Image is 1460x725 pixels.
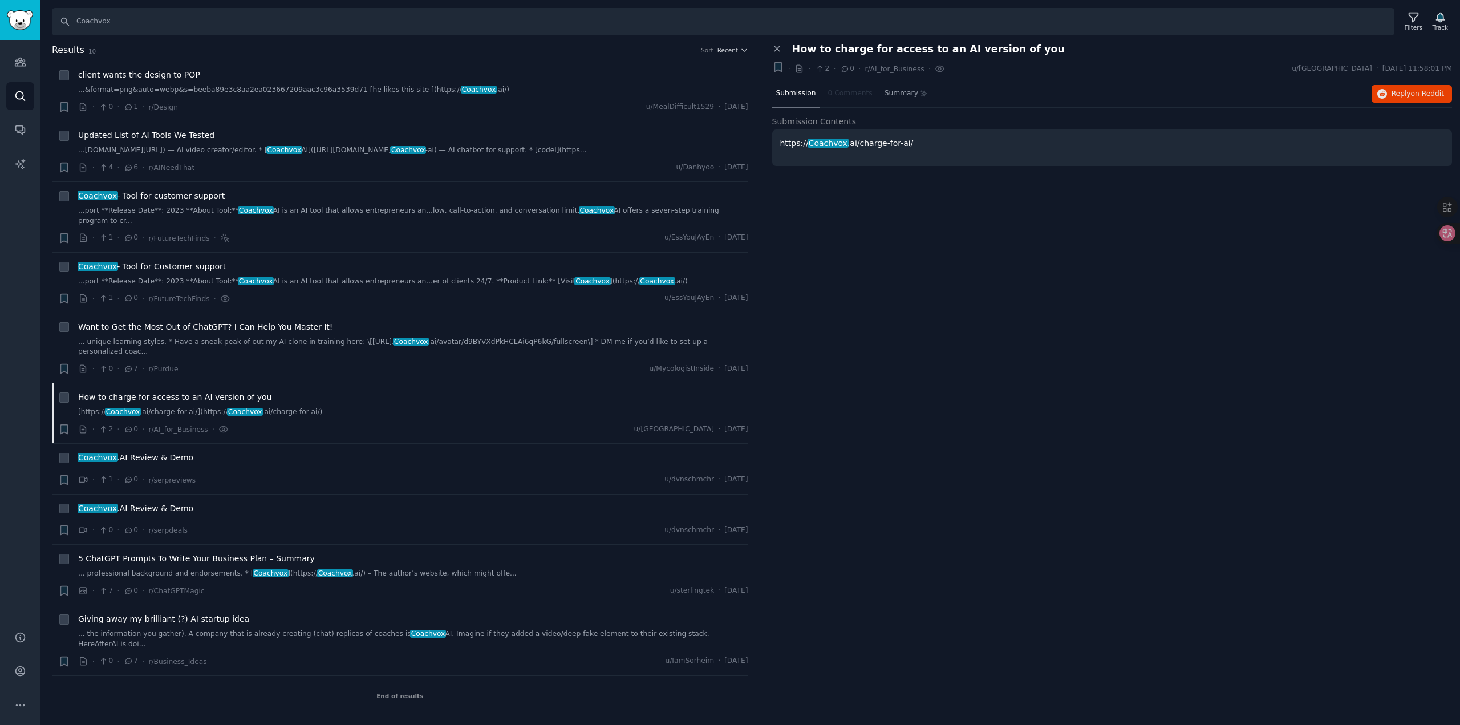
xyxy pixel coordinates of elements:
span: How to charge for access to an AI version of you [792,43,1065,55]
span: 1 [99,233,113,243]
span: Submission [776,88,816,99]
a: ...port **Release Date**: 2023 **About Tool:**CoachvoxAI is an AI tool that allows entrepreneurs ... [78,277,748,287]
span: Recent [717,46,738,54]
span: · [142,101,144,113]
span: r/FutureTechFinds [148,234,209,242]
span: Coachvox [579,206,615,214]
span: u/Danhyoo [676,163,715,173]
span: Coachvox [410,630,446,638]
span: · [212,423,214,435]
span: .AI Review & Demo [78,452,193,464]
span: Coachvox [639,277,675,285]
a: ...[DOMAIN_NAME][URL]) — AI video creator/editor. * [CoachvoxAI]([URL][DOMAIN_NAME]Coachvox-ai) —... [78,145,748,156]
span: · [718,586,720,596]
span: · [92,585,95,597]
span: · [142,524,144,536]
a: Coachvox- Tool for customer support [78,190,225,202]
span: r/Business_Ideas [148,658,206,666]
span: r/serpdeals [148,526,188,534]
span: Coachvox [253,569,289,577]
span: Coachvox [105,408,141,416]
a: ...&format=png&auto=webp&s=beeba89e3c8aa2ea023667209aac3c96a3539d71 [he likes this site ](https:/... [78,85,748,95]
span: · [718,424,720,435]
div: Track [1433,23,1448,31]
span: · [117,474,119,486]
span: Coachvox [808,139,849,148]
span: · [214,232,216,244]
span: 1 [99,293,113,303]
span: · [928,63,931,75]
a: https://Coachvox.ai/charge-for-ai/ [780,139,914,148]
span: [DATE] [724,364,748,374]
span: r/FutureTechFinds [148,295,209,303]
span: r/ChatGPTMagic [148,587,204,595]
span: · [142,585,144,597]
a: Giving away my brilliant (?) AI startup idea [78,613,249,625]
span: · [718,163,720,173]
span: 7 [124,656,138,666]
span: u/[GEOGRAPHIC_DATA] [1292,64,1372,74]
span: · [718,475,720,485]
span: · [214,293,216,305]
span: 7 [124,364,138,374]
span: · [92,232,95,244]
a: Coachvox- Tool for Customer support [78,261,226,273]
span: Coachvox [317,569,353,577]
span: Want to Get the Most Out of ChatGPT? I Can Help You Master It! [78,321,332,333]
span: · [92,655,95,667]
span: r/Design [148,103,177,111]
button: Track [1429,10,1452,34]
span: on Reddit [1411,90,1444,98]
span: Coachvox [77,453,118,462]
span: r/AINeedThat [148,164,194,172]
span: 0 [124,293,138,303]
span: [DATE] [724,424,748,435]
span: r/serpreviews [148,476,196,484]
span: r/AI_for_Business [865,65,924,73]
span: · [92,474,95,486]
span: [DATE] [724,233,748,243]
span: [DATE] [724,163,748,173]
span: Submission Contents [772,116,857,128]
span: Coachvox [390,146,426,154]
span: Coachvox [574,277,610,285]
button: Replyon Reddit [1372,85,1452,103]
span: · [92,524,95,536]
span: · [92,161,95,173]
span: Coachvox [77,262,118,271]
span: u/IamSorheim [665,656,714,666]
span: [DATE] [724,102,748,112]
span: 7 [99,586,113,596]
span: How to charge for access to an AI version of you [78,391,271,403]
span: 0 [124,475,138,485]
span: 0 [99,102,113,112]
button: Recent [717,46,748,54]
span: · [117,363,119,375]
span: r/Purdue [148,365,178,373]
a: Coachvox.AI Review & Demo [78,503,193,515]
input: Search Keyword [52,8,1394,35]
span: Coachvox [77,191,118,200]
span: 1 [99,475,113,485]
span: [DATE] [724,475,748,485]
span: r/AI_for_Business [148,426,208,434]
span: · [142,232,144,244]
span: u/dvnschmchr [664,525,714,536]
span: u/EssYouJAyEn [664,233,714,243]
span: [DATE] [724,525,748,536]
a: Updated List of AI Tools We Tested [78,129,214,141]
span: .AI Review & Demo [78,503,193,515]
a: 5 ChatGPT Prompts To Write Your Business Plan – Summary [78,553,315,565]
span: · [142,293,144,305]
span: 2 [815,64,829,74]
span: · [858,63,861,75]
span: - Tool for customer support [78,190,225,202]
span: u/EssYouJAyEn [664,293,714,303]
span: · [1376,64,1378,74]
span: · [117,655,119,667]
span: · [92,423,95,435]
span: 0 [99,656,113,666]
